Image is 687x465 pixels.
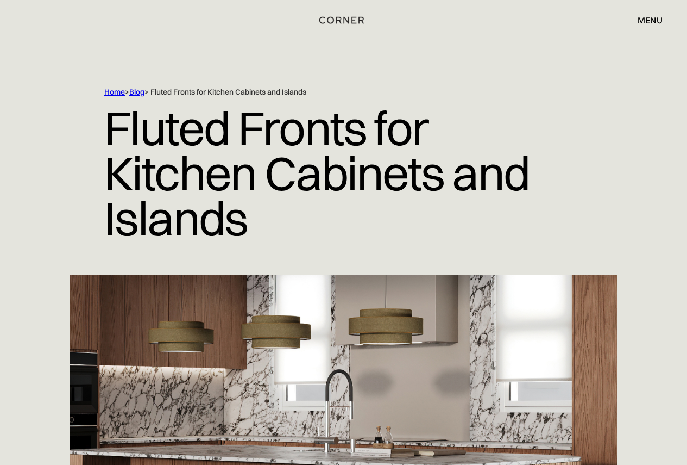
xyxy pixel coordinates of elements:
a: otthon [308,13,378,27]
div: menü [627,11,663,29]
a: Blog [129,87,144,97]
h1: Fluted Fronts for Kitchen Cabinets and Islands [104,97,583,249]
div: > > Fluted Fronts for Kitchen Cabinets and Islands [104,87,583,97]
div: menu [638,16,663,24]
a: Home [104,87,125,97]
